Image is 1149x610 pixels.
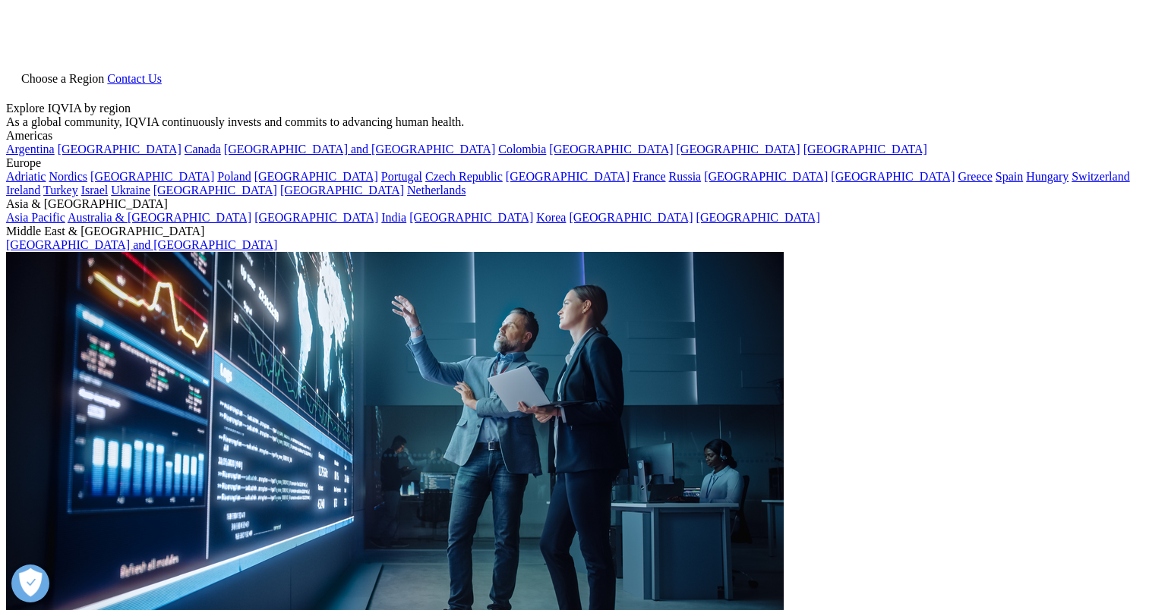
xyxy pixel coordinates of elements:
[409,211,533,224] a: [GEOGRAPHIC_DATA]
[6,225,1143,238] div: Middle East & [GEOGRAPHIC_DATA]
[6,115,1143,129] div: As a global community, IQVIA continuously invests and commits to advancing human health.
[81,184,109,197] a: Israel
[669,170,702,183] a: Russia
[633,170,666,183] a: France
[68,211,251,224] a: Australia & [GEOGRAPHIC_DATA]
[549,143,673,156] a: [GEOGRAPHIC_DATA]
[153,184,277,197] a: [GEOGRAPHIC_DATA]
[111,184,150,197] a: Ukraine
[6,143,55,156] a: Argentina
[1072,170,1129,183] a: Switzerland
[224,143,495,156] a: [GEOGRAPHIC_DATA] and [GEOGRAPHIC_DATA]
[381,170,422,183] a: Portugal
[6,170,46,183] a: Adriatic
[1026,170,1069,183] a: Hungary
[217,170,251,183] a: Poland
[49,170,87,183] a: Nordics
[43,184,78,197] a: Turkey
[498,143,546,156] a: Colombia
[506,170,630,183] a: [GEOGRAPHIC_DATA]
[254,170,378,183] a: [GEOGRAPHIC_DATA]
[6,129,1143,143] div: Americas
[696,211,820,224] a: [GEOGRAPHIC_DATA]
[254,211,378,224] a: [GEOGRAPHIC_DATA]
[677,143,800,156] a: [GEOGRAPHIC_DATA]
[831,170,955,183] a: [GEOGRAPHIC_DATA]
[185,143,221,156] a: Canada
[58,143,182,156] a: [GEOGRAPHIC_DATA]
[107,72,162,85] a: Contact Us
[6,184,40,197] a: Ireland
[21,72,104,85] span: Choose a Region
[803,143,927,156] a: [GEOGRAPHIC_DATA]
[381,211,406,224] a: India
[569,211,693,224] a: [GEOGRAPHIC_DATA]
[6,211,65,224] a: Asia Pacific
[11,564,49,602] button: Open Preferences
[536,211,566,224] a: Korea
[280,184,404,197] a: [GEOGRAPHIC_DATA]
[6,197,1143,211] div: Asia & [GEOGRAPHIC_DATA]
[425,170,503,183] a: Czech Republic
[996,170,1023,183] a: Spain
[958,170,992,183] a: Greece
[90,170,214,183] a: [GEOGRAPHIC_DATA]
[6,156,1143,170] div: Europe
[6,238,277,251] a: [GEOGRAPHIC_DATA] and [GEOGRAPHIC_DATA]
[407,184,466,197] a: Netherlands
[6,102,1143,115] div: Explore IQVIA by region
[704,170,828,183] a: [GEOGRAPHIC_DATA]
